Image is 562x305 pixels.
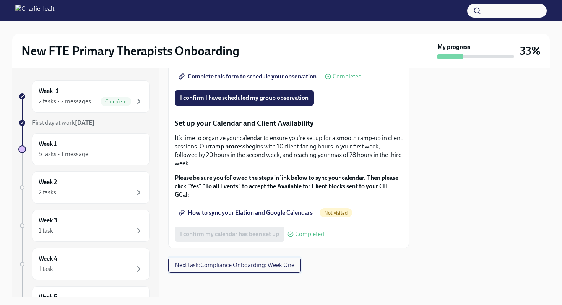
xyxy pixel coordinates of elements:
a: Week 15 tasks • 1 message [18,133,150,165]
h6: Week 1 [39,140,57,148]
a: Week 41 task [18,248,150,280]
div: 2 tasks • 2 messages [39,97,91,106]
a: First day at work[DATE] [18,119,150,127]
a: Week 31 task [18,210,150,242]
h6: Week 5 [39,293,57,301]
strong: ramp process [210,143,245,150]
strong: [DATE] [75,119,94,126]
a: Complete this form to schedule your observation [175,69,322,84]
div: 1 task [39,227,53,235]
h6: Week -1 [39,87,58,95]
div: 5 tasks • 1 message [39,150,88,158]
span: Completed [295,231,324,237]
span: Complete [101,99,131,104]
span: Next task : Compliance Onboarding: Week One [175,261,294,269]
h6: Week 4 [39,254,57,263]
span: Complete this form to schedule your observation [180,73,317,80]
p: Set up your Calendar and Client Availability [175,118,403,128]
div: 2 tasks [39,188,56,197]
h6: Week 2 [39,178,57,186]
h6: Week 3 [39,216,57,225]
a: Week -12 tasks • 2 messagesComplete [18,80,150,113]
a: How to sync your Elation and Google Calendars [175,205,318,220]
div: 1 task [39,265,53,273]
h3: 33% [520,44,541,58]
button: Next task:Compliance Onboarding: Week One [168,258,301,273]
strong: Please be sure you followed the steps in link below to sync your calendar. Then please click "Yes... [175,174,398,198]
button: I confirm I have scheduled my group observation [175,90,314,106]
strong: My progress [437,43,470,51]
span: Completed [333,73,362,80]
p: It’s time to organize your calendar to ensure you're set up for a smooth ramp-up in client sessio... [175,134,403,168]
span: I confirm I have scheduled my group observation [180,94,309,102]
span: How to sync your Elation and Google Calendars [180,209,313,217]
h2: New FTE Primary Therapists Onboarding [21,43,239,59]
span: Not visited [320,210,352,216]
span: First day at work [32,119,94,126]
a: Week 22 tasks [18,171,150,204]
img: CharlieHealth [15,5,58,17]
